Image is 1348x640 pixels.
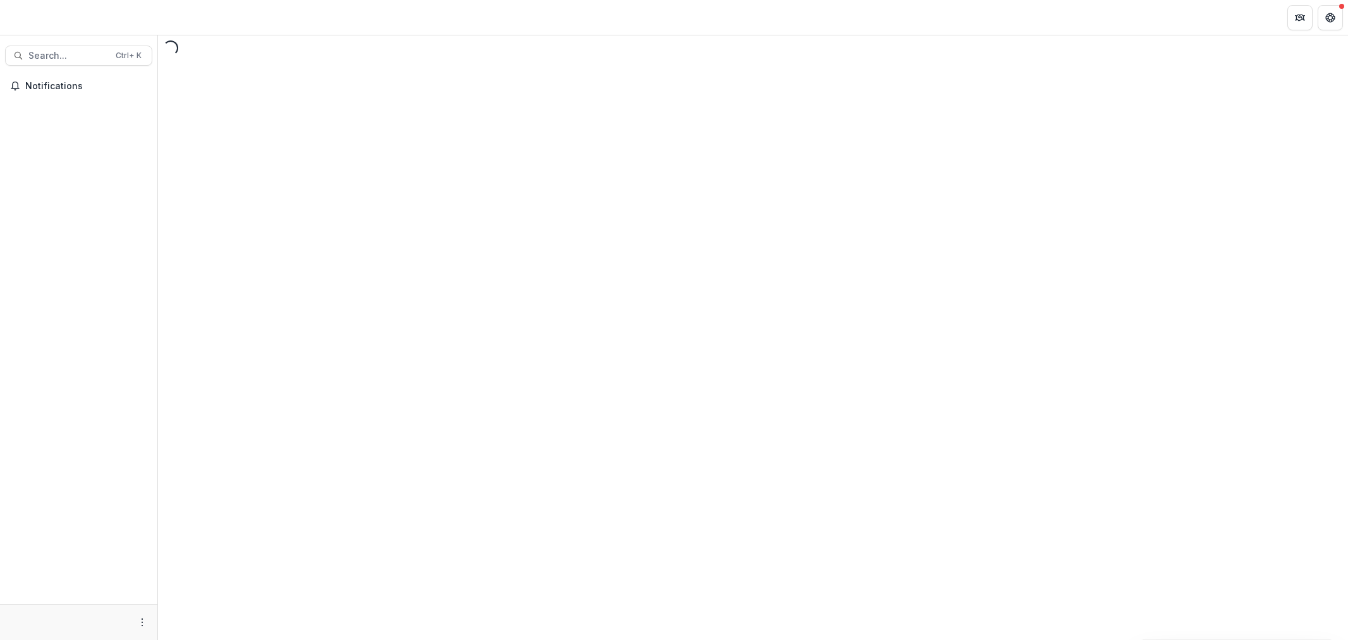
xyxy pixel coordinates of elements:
[1318,5,1343,30] button: Get Help
[28,51,108,61] span: Search...
[25,81,147,92] span: Notifications
[135,615,150,630] button: More
[113,49,144,63] div: Ctrl + K
[5,76,152,96] button: Notifications
[1287,5,1313,30] button: Partners
[5,46,152,66] button: Search...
